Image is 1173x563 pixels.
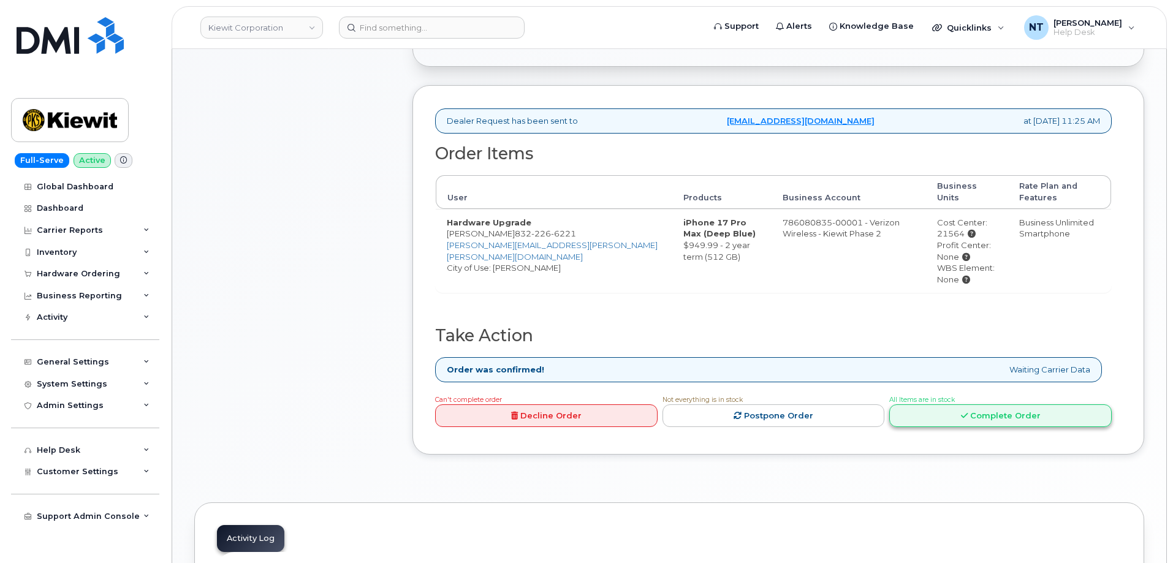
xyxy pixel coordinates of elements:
h2: Take Action [435,327,1112,345]
div: Waiting Carrier Data [435,357,1102,382]
a: Alerts [767,14,821,39]
h2: Order Items [435,145,1112,163]
td: 786080835-00001 - Verizon Wireless - Kiewit Phase 2 [772,209,926,292]
div: Cost Center: 21564 [937,217,998,240]
th: User [436,175,672,209]
a: [PERSON_NAME][EMAIL_ADDRESS][PERSON_NAME][PERSON_NAME][DOMAIN_NAME] [447,240,658,262]
a: Kiewit Corporation [200,17,323,39]
a: Support [705,14,767,39]
input: Find something... [339,17,525,39]
a: Knowledge Base [821,14,922,39]
th: Business Account [772,175,926,209]
td: [PERSON_NAME] City of Use: [PERSON_NAME] [436,209,672,292]
span: All Items are in stock [889,396,955,404]
span: Help Desk [1053,28,1122,37]
span: [PERSON_NAME] [1053,18,1122,28]
span: Knowledge Base [840,20,914,32]
span: Quicklinks [947,23,992,32]
strong: iPhone 17 Pro Max (Deep Blue) [683,217,756,239]
span: Alerts [786,20,812,32]
td: $949.99 - 2 year term (512 GB) [672,209,772,292]
span: 6221 [551,229,576,238]
div: Profit Center: None [937,240,998,262]
th: Rate Plan and Features [1008,175,1111,209]
span: 226 [531,229,551,238]
th: Products [672,175,772,209]
div: WBS Element: None [937,262,998,285]
span: Not everything is in stock [662,396,743,404]
div: Dealer Request has been sent to at [DATE] 11:25 AM [435,108,1112,134]
span: Support [724,20,759,32]
div: Nicholas Taylor [1015,15,1144,40]
div: Quicklinks [924,15,1013,40]
strong: Hardware Upgrade [447,217,531,227]
a: [EMAIL_ADDRESS][DOMAIN_NAME] [727,115,875,127]
td: Business Unlimited Smartphone [1008,209,1111,292]
a: Postpone Order [662,404,885,427]
span: 832 [515,229,576,238]
strong: Order was confirmed! [447,364,544,376]
span: NT [1029,20,1044,35]
span: Can't complete order [435,396,502,404]
a: Decline Order [435,404,658,427]
a: Complete Order [889,404,1112,427]
th: Business Units [926,175,1009,209]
